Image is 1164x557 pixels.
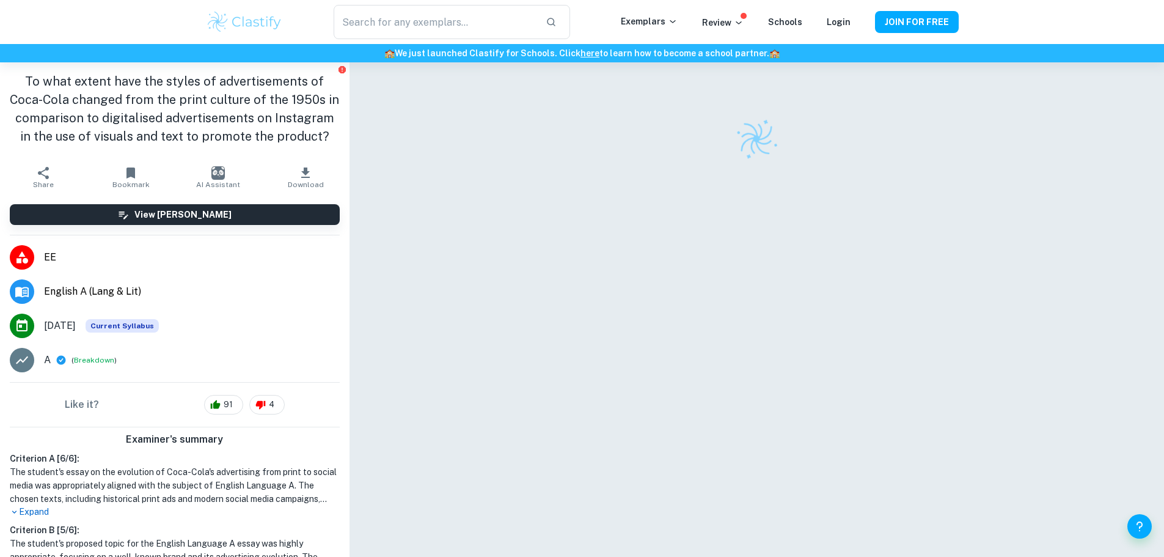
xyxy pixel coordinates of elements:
[44,250,340,265] span: EE
[262,160,350,194] button: Download
[86,319,159,333] div: This exemplar is based on the current syllabus. Feel free to refer to it for inspiration/ideas wh...
[1127,514,1152,539] button: Help and Feedback
[249,395,285,415] div: 4
[44,353,51,367] p: A
[44,319,76,333] span: [DATE]
[334,5,535,39] input: Search for any exemplars...
[10,506,340,518] p: Expand
[702,16,744,29] p: Review
[621,15,678,28] p: Exemplars
[10,523,340,537] h6: Criterion B [ 5 / 6 ]:
[71,355,117,366] span: ( )
[580,48,599,58] a: here
[134,208,232,221] h6: View [PERSON_NAME]
[288,180,324,189] span: Download
[875,11,959,33] button: JOIN FOR FREE
[112,180,150,189] span: Bookmark
[211,166,225,180] img: AI Assistant
[10,204,340,225] button: View [PERSON_NAME]
[217,399,240,411] span: 91
[33,180,54,189] span: Share
[206,10,284,34] img: Clastify logo
[768,17,802,27] a: Schools
[262,399,281,411] span: 4
[384,48,395,58] span: 🏫
[204,395,243,415] div: 91
[87,160,175,194] button: Bookmark
[86,319,159,333] span: Current Syllabus
[10,465,340,506] h1: The student's essay on the evolution of Coca-Cola's advertising from print to social media was ap...
[74,355,114,366] button: Breakdown
[44,284,340,299] span: English A (Lang & Lit)
[769,48,780,58] span: 🏫
[65,397,99,412] h6: Like it?
[10,72,340,146] h1: To what extent have the styles of advertisements of Coca-Cola changed from the print culture of t...
[2,46,1162,60] h6: We just launched Clastify for Schools. Click to learn how to become a school partner.
[338,65,347,74] button: Report issue
[728,111,785,167] img: Clastify logo
[827,17,851,27] a: Login
[5,432,345,447] h6: Examiner's summary
[196,180,240,189] span: AI Assistant
[175,160,262,194] button: AI Assistant
[10,452,340,465] h6: Criterion A [ 6 / 6 ]:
